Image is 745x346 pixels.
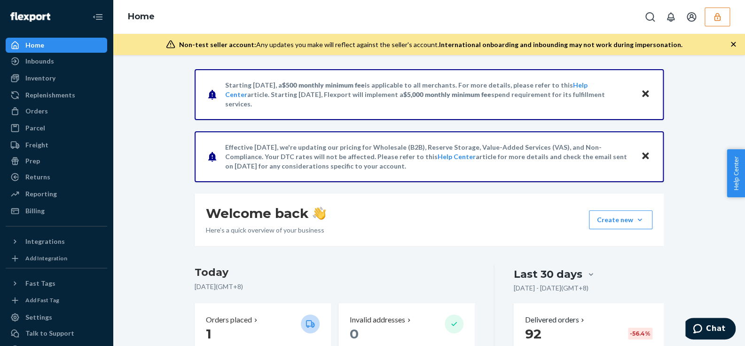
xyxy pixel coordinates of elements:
h1: Welcome back [206,205,326,222]
button: Open account menu [682,8,701,26]
div: Inbounds [25,56,54,66]
a: Home [128,11,155,22]
div: Fast Tags [25,279,55,288]
img: Flexport logo [10,12,50,22]
a: Add Integration [6,253,107,264]
a: Replenishments [6,88,107,103]
h3: Today [195,265,475,280]
a: Add Fast Tag [6,295,107,306]
div: Settings [25,313,52,322]
div: -56.4 % [628,328,652,339]
p: [DATE] - [DATE] ( GMT+8 ) [513,283,588,293]
button: Close Navigation [88,8,107,26]
button: Open notifications [661,8,680,26]
a: Inventory [6,71,107,86]
a: Settings [6,310,107,325]
span: Non-test seller account: [179,40,256,48]
div: Freight [25,140,48,150]
div: Reporting [25,189,57,199]
span: International onboarding and inbounding may not work during impersonation. [439,40,682,48]
button: Talk to Support [6,326,107,341]
button: Open Search Box [641,8,659,26]
div: Any updates you make will reflect against the seller's account. [179,40,682,49]
div: Replenishments [25,90,75,100]
p: Starting [DATE], a is applicable to all merchants. For more details, please refer to this article... [225,80,632,109]
div: Home [25,40,44,50]
div: Inventory [25,73,55,83]
span: 92 [525,326,541,342]
button: Create new [589,210,652,229]
p: Invalid addresses [350,314,405,325]
button: Close [639,150,651,163]
a: Billing [6,203,107,218]
a: Freight [6,137,107,153]
button: Help Center [727,149,745,197]
div: Parcel [25,123,45,133]
div: Billing [25,206,45,216]
img: hand-wave emoji [313,207,326,220]
p: Orders placed [206,314,252,325]
a: Help Center [438,153,476,161]
span: 1 [206,326,212,342]
div: Returns [25,172,50,182]
div: Last 30 days [513,267,582,282]
div: Prep [25,156,40,166]
span: $5,000 monthly minimum fee [403,90,491,98]
div: Talk to Support [25,329,74,338]
button: Fast Tags [6,276,107,291]
a: Home [6,38,107,53]
span: $500 monthly minimum fee [282,81,365,89]
a: Reporting [6,186,107,201]
button: Delivered orders [525,314,586,325]
a: Returns [6,169,107,185]
a: Prep [6,153,107,169]
button: Close [639,88,651,101]
a: Parcel [6,121,107,136]
div: Add Fast Tag [25,296,59,304]
a: Orders [6,104,107,119]
p: Here’s a quick overview of your business [206,225,326,235]
div: Orders [25,106,48,116]
ol: breadcrumbs [120,3,162,31]
iframe: Opens a widget where you can chat to one of our agents [685,318,736,341]
a: Inbounds [6,54,107,69]
div: Add Integration [25,254,67,262]
span: 0 [350,326,359,342]
button: Integrations [6,234,107,249]
div: Integrations [25,237,65,246]
p: Effective [DATE], we're updating our pricing for Wholesale (B2B), Reserve Storage, Value-Added Se... [225,143,632,171]
p: [DATE] ( GMT+8 ) [195,282,475,291]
